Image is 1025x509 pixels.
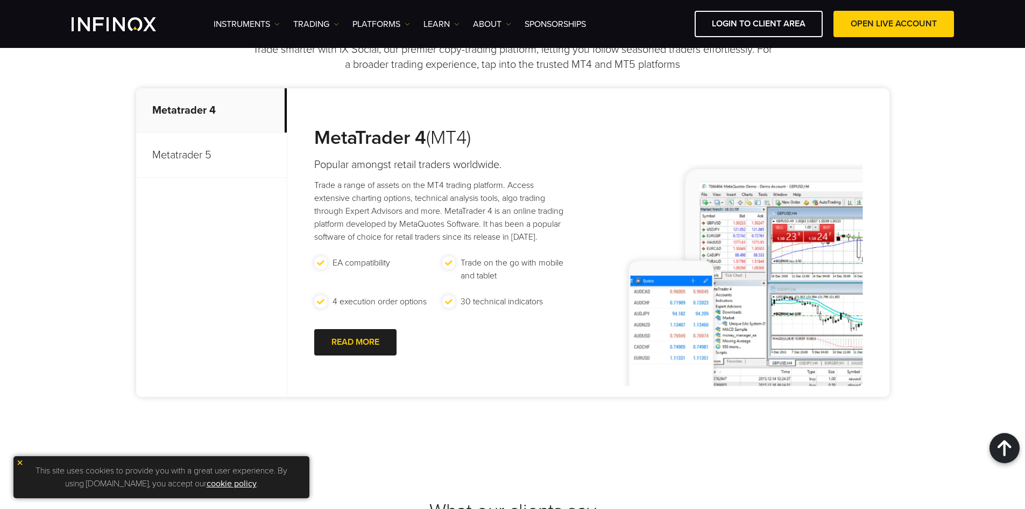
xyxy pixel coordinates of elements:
a: ABOUT [473,18,511,31]
a: cookie policy [207,478,257,489]
strong: MetaTrader 4 [314,126,426,149]
p: 4 execution order options [333,295,427,308]
a: LOGIN TO CLIENT AREA [695,11,823,37]
p: Trade smarter with IX Social, our premier copy-trading platform, letting you follow seasoned trad... [252,42,774,72]
a: PLATFORMS [352,18,410,31]
p: 30 technical indicators [461,295,543,308]
p: EA compatibility [333,256,390,269]
a: TRADING [293,18,339,31]
p: This site uses cookies to provide you with a great user experience. By using [DOMAIN_NAME], you a... [19,462,304,493]
p: Trade a range of assets on the MT4 trading platform. Access extensive charting options, technical... [314,179,571,243]
h3: (MT4) [314,126,571,150]
a: SPONSORSHIPS [525,18,586,31]
p: Metatrader 4 [136,88,287,133]
p: Trade on the go with mobile and tablet [461,256,565,282]
a: OPEN LIVE ACCOUNT [833,11,954,37]
img: yellow close icon [16,459,24,466]
a: INFINOX Logo [72,17,181,31]
h4: Popular amongst retail traders worldwide. [314,157,571,172]
a: Instruments [214,18,280,31]
p: Metatrader 5 [136,133,287,178]
a: READ MORE [314,329,397,355]
a: Learn [423,18,460,31]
